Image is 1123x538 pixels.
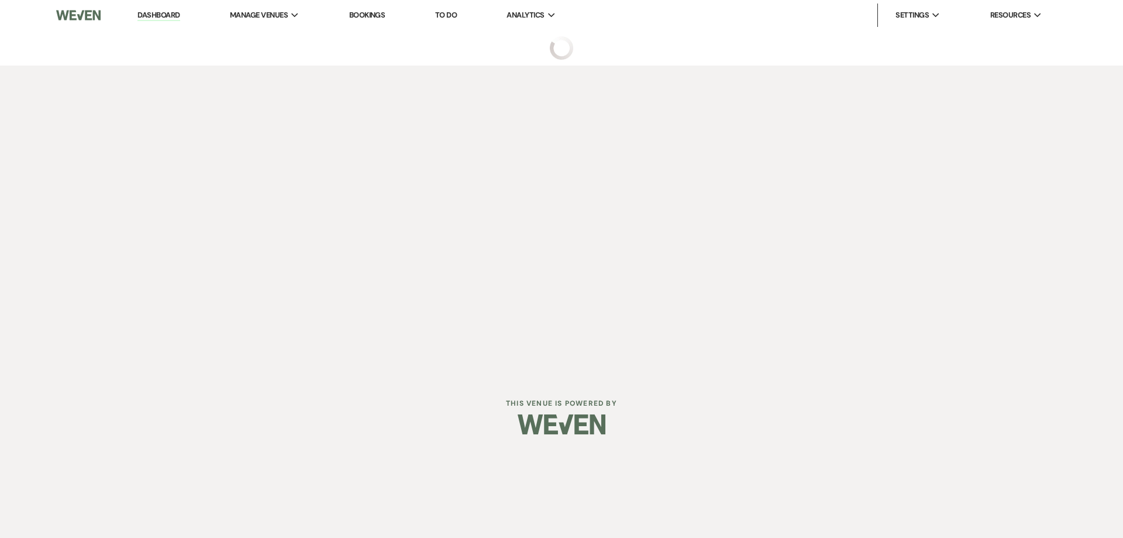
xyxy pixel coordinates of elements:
img: loading spinner [550,36,573,60]
a: Bookings [349,10,385,20]
img: Weven Logo [56,3,101,28]
a: To Do [435,10,457,20]
a: Dashboard [137,10,180,21]
img: Weven Logo [518,404,605,445]
span: Settings [895,9,929,21]
span: Analytics [507,9,544,21]
span: Resources [990,9,1031,21]
span: Manage Venues [230,9,288,21]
